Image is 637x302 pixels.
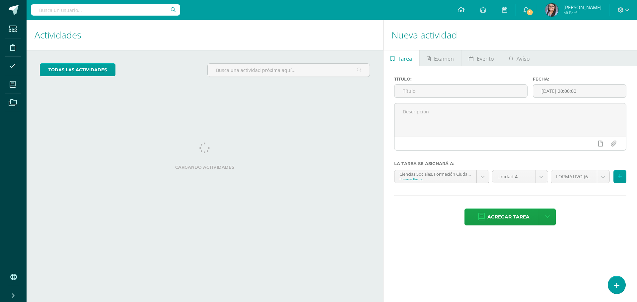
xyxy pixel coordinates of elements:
[551,170,609,183] a: FORMATIVO (60.0%)
[31,4,180,16] input: Busca un usuario...
[208,64,369,77] input: Busca una actividad próxima aquí...
[434,51,454,67] span: Examen
[492,170,548,183] a: Unidad 4
[487,209,530,225] span: Agregar tarea
[394,161,626,166] label: La tarea se asignará a:
[526,9,533,16] span: 1
[40,63,115,76] a: todas las Actividades
[391,20,629,50] h1: Nueva actividad
[394,77,528,82] label: Título:
[384,50,419,66] a: Tarea
[35,20,375,50] h1: Actividades
[398,51,412,67] span: Tarea
[545,3,558,17] img: 3701f0f65ae97d53f8a63a338b37df93.png
[497,170,530,183] span: Unidad 4
[501,50,537,66] a: Aviso
[399,170,471,177] div: Ciencias Sociales, Formación Ciudadana e Interculturalidad 'A'
[420,50,461,66] a: Examen
[394,170,489,183] a: Ciencias Sociales, Formación Ciudadana e Interculturalidad 'A'Primero Básico
[477,51,494,67] span: Evento
[40,165,370,170] label: Cargando actividades
[563,4,602,11] span: [PERSON_NAME]
[461,50,501,66] a: Evento
[394,85,527,97] input: Título
[517,51,530,67] span: Aviso
[563,10,602,16] span: Mi Perfil
[533,85,626,97] input: Fecha de entrega
[399,177,471,181] div: Primero Básico
[556,170,592,183] span: FORMATIVO (60.0%)
[533,77,626,82] label: Fecha:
